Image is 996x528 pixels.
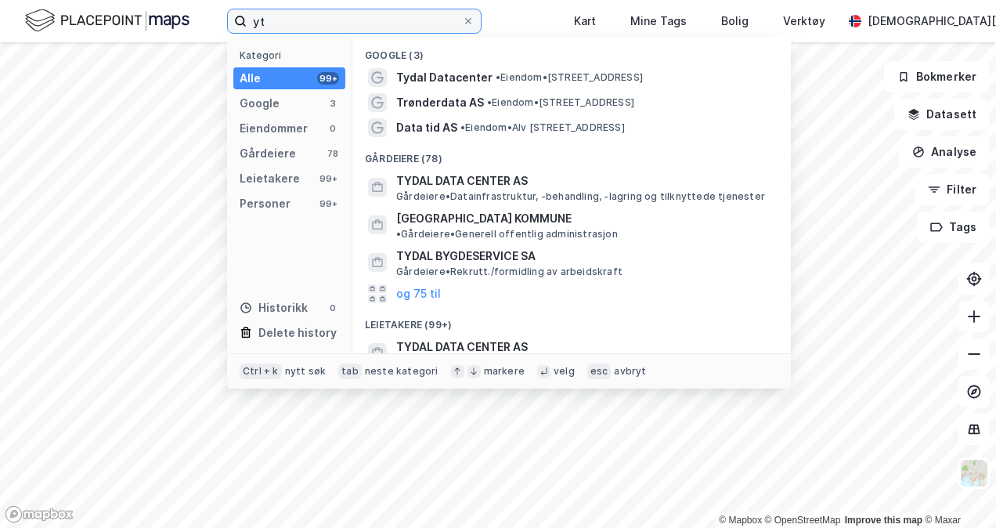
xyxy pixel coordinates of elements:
span: TYDAL DATA CENTER AS [396,338,772,356]
span: • [460,121,465,133]
div: markere [484,365,525,378]
div: esc [587,363,612,379]
div: Verktøy [783,12,825,31]
iframe: Chat Widget [918,453,996,528]
span: Gårdeiere • Rekrutt./formidling av arbeidskraft [396,266,622,278]
div: tab [338,363,362,379]
span: Gårdeiere • Generell offentlig administrasjon [396,228,618,240]
div: Google [240,94,280,113]
a: Improve this map [845,515,922,526]
div: Gårdeiere (78) [352,140,791,168]
div: Kategori [240,49,345,61]
img: logo.f888ab2527a4732fd821a326f86c7f29.svg [25,7,189,34]
div: Bolig [721,12,749,31]
div: nytt søk [285,365,327,378]
div: Mine Tags [630,12,687,31]
button: Bokmerker [884,61,990,92]
div: Delete history [258,324,337,342]
span: [GEOGRAPHIC_DATA] KOMMUNE [396,209,572,228]
div: Leietakere [240,169,300,188]
span: • [487,96,492,108]
span: TYDAL DATA CENTER AS [396,172,772,190]
div: neste kategori [365,365,438,378]
div: 99+ [317,197,339,210]
button: Filter [915,174,990,205]
input: Søk på adresse, matrikkel, gårdeiere, leietakere eller personer [247,9,462,33]
div: avbryt [614,365,646,378]
div: 99+ [317,72,339,85]
div: 3 [327,97,339,110]
span: Eiendom • [STREET_ADDRESS] [487,96,634,109]
button: Datasett [894,99,990,130]
span: TYDAL BYGDESERVICE SA [396,247,772,266]
div: Personer [240,194,290,213]
span: Tydal Datacenter [396,68,493,87]
div: 99+ [317,172,339,185]
div: Alle [240,69,261,88]
div: Leietakere (99+) [352,306,791,335]
span: Eiendom • Alv [STREET_ADDRESS] [460,121,625,134]
button: og 75 til [396,284,441,303]
div: Ctrl + k [240,363,282,379]
div: Gårdeiere [240,144,296,163]
span: Eiendom • [STREET_ADDRESS] [496,71,643,84]
div: Google (3) [352,37,791,65]
span: • [396,228,401,240]
a: OpenStreetMap [765,515,841,526]
a: Mapbox homepage [5,505,74,523]
div: 0 [327,122,339,135]
span: Data tid AS [396,118,457,137]
div: Eiendommer [240,119,308,138]
div: Kart [574,12,596,31]
div: 78 [327,147,339,160]
button: Tags [917,212,990,243]
span: • [496,71,500,83]
span: Gårdeiere • Datainfrastruktur, -behandling, -lagring og tilknyttede tjenester [396,190,765,203]
span: Trønderdata AS [396,93,484,112]
div: Historikk [240,298,308,317]
div: velg [554,365,575,378]
a: Mapbox [719,515,762,526]
div: 0 [327,302,339,314]
button: Analyse [899,136,990,168]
